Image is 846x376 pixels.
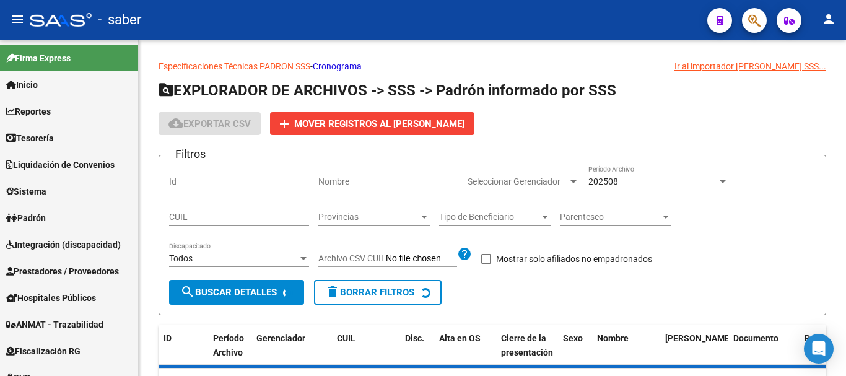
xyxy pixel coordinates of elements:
button: Borrar Filtros [314,280,442,305]
span: Todos [169,253,193,263]
datatable-header-cell: Documento [728,325,800,366]
mat-icon: menu [10,12,25,27]
a: Cronograma [313,61,362,71]
span: Padrón [6,211,46,225]
mat-icon: help [457,247,472,261]
span: Nombre [597,333,629,343]
h3: Filtros [169,146,212,163]
span: Prestadores / Proveedores [6,265,119,278]
span: Firma Express [6,51,71,65]
datatable-header-cell: Disc. [400,325,434,366]
button: Buscar Detalles [169,280,304,305]
datatable-header-cell: Nombre [592,325,660,366]
p: - [159,59,826,73]
input: Archivo CSV CUIL [386,253,457,265]
datatable-header-cell: Alta en OS [434,325,496,366]
span: Exportar CSV [168,118,251,129]
span: Gerenciador [256,333,305,343]
span: Parentesco [560,212,660,222]
span: Tesorería [6,131,54,145]
span: Hospitales Públicos [6,291,96,305]
span: Inicio [6,78,38,92]
span: Buscar Detalles [180,287,277,298]
mat-icon: person [821,12,836,27]
span: Mover registros al [PERSON_NAME] [294,118,464,129]
span: Período Archivo [213,333,244,357]
span: - saber [98,6,141,33]
span: Sexo [563,333,583,343]
datatable-header-cell: CUIL [332,325,400,366]
mat-icon: search [180,284,195,299]
button: Mover registros al [PERSON_NAME] [270,112,474,135]
mat-icon: cloud_download [168,116,183,131]
span: Seleccionar Gerenciador [468,177,568,187]
span: Integración (discapacidad) [6,238,121,251]
datatable-header-cell: Sexo [558,325,592,366]
button: Exportar CSV [159,112,261,135]
span: Tipo de Beneficiario [439,212,539,222]
span: ID [164,333,172,343]
span: Documento [733,333,778,343]
span: Borrar Filtros [325,287,414,298]
span: Archivo CSV CUIL [318,253,386,263]
span: Disc. [405,333,424,343]
datatable-header-cell: Fecha Nac. [660,325,728,366]
span: [PERSON_NAME]. [665,333,735,343]
span: Cierre de la presentación [501,333,553,357]
datatable-header-cell: ID [159,325,208,366]
span: Mostrar solo afiliados no empadronados [496,251,652,266]
datatable-header-cell: Período Archivo [208,325,251,366]
span: CUIL [337,333,355,343]
div: Ir al importador [PERSON_NAME] SSS... [674,59,826,73]
span: Fiscalización RG [6,344,81,358]
span: 202508 [588,177,618,186]
span: EXPLORADOR DE ARCHIVOS -> SSS -> Padrón informado por SSS [159,82,616,99]
datatable-header-cell: Gerenciador [251,325,332,366]
a: Especificaciones Técnicas PADRON SSS [159,61,310,71]
span: Liquidación de Convenios [6,158,115,172]
datatable-header-cell: Cierre de la presentación [496,325,558,366]
span: ANMAT - Trazabilidad [6,318,103,331]
mat-icon: delete [325,284,340,299]
mat-icon: add [277,116,292,131]
span: Reportes [6,105,51,118]
span: Sistema [6,185,46,198]
span: Provincias [318,212,419,222]
div: Open Intercom Messenger [804,334,834,364]
span: Alta en OS [439,333,481,343]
